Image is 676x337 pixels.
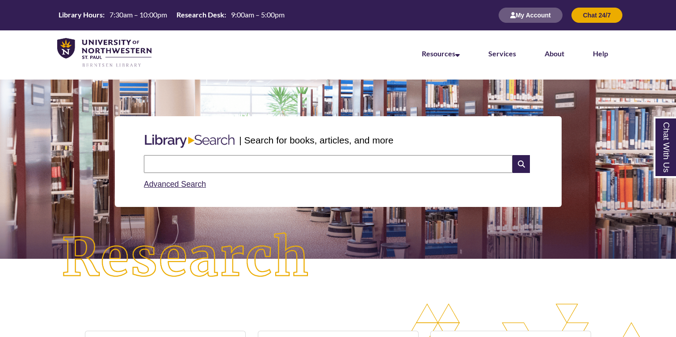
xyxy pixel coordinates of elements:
button: Chat 24/7 [571,8,622,23]
span: 7:30am – 10:00pm [109,10,167,19]
a: Help [593,49,608,58]
a: Chat 24/7 [571,11,622,19]
th: Research Desk: [173,10,227,20]
span: 9:00am – 5:00pm [231,10,285,19]
a: Services [488,49,516,58]
a: Advanced Search [144,180,206,189]
table: Hours Today [55,10,288,20]
img: UNWSP Library Logo [57,38,151,68]
button: My Account [499,8,563,23]
p: | Search for books, articles, and more [239,133,393,147]
i: Search [512,155,529,173]
a: Resources [422,49,460,58]
a: My Account [499,11,563,19]
a: About [545,49,564,58]
th: Library Hours: [55,10,106,20]
a: Hours Today [55,10,288,21]
img: Libary Search [140,131,239,152]
img: Research [34,205,338,311]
